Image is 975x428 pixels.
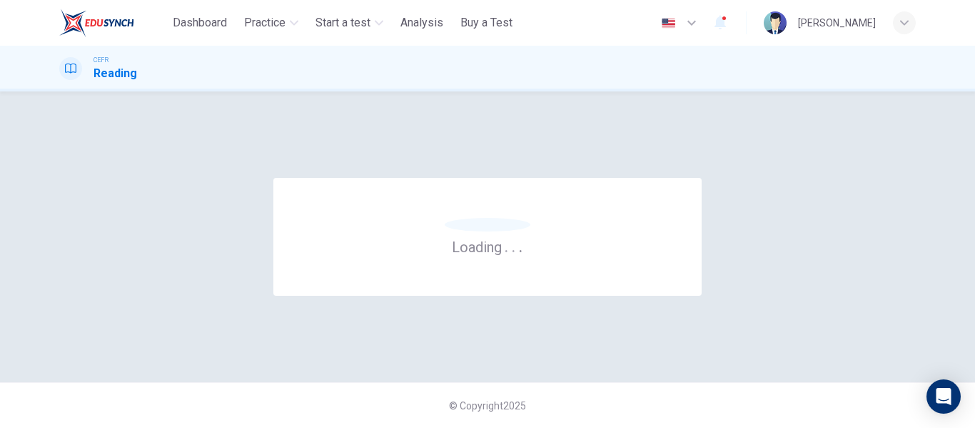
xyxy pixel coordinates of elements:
img: en [660,18,677,29]
span: © Copyright 2025 [449,400,526,412]
button: Start a test [310,10,389,36]
span: Buy a Test [460,14,512,31]
div: Open Intercom Messenger [926,379,961,414]
a: ELTC logo [59,9,167,37]
span: Practice [244,14,286,31]
img: Profile picture [764,11,787,34]
div: [PERSON_NAME] [798,14,876,31]
span: Analysis [400,14,443,31]
button: Buy a Test [455,10,518,36]
button: Dashboard [167,10,233,36]
h6: . [511,234,516,257]
h1: Reading [94,65,137,82]
img: ELTC logo [59,9,134,37]
span: Dashboard [173,14,227,31]
h6: . [518,234,523,257]
button: Analysis [395,10,449,36]
button: Practice [238,10,304,36]
span: CEFR [94,55,108,65]
h6: . [504,234,509,257]
h6: Loading [452,237,523,256]
span: Start a test [315,14,370,31]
